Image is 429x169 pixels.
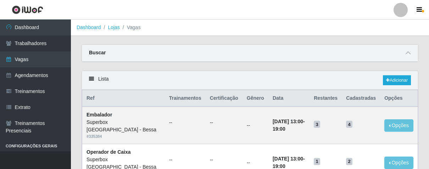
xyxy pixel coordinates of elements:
[169,119,201,126] ul: --
[384,119,413,132] button: Opções
[210,119,238,126] ul: --
[273,119,303,124] time: [DATE] 13:00
[210,156,238,164] ul: --
[108,24,119,30] a: Lojas
[89,50,106,55] strong: Buscar
[243,107,268,144] td: --
[273,126,285,132] time: 19:00
[383,75,411,85] a: Adicionar
[87,133,161,140] div: # 335384
[342,90,380,107] th: Cadastradas
[268,90,310,107] th: Data
[273,119,305,132] strong: -
[87,149,131,155] strong: Operador de Caixa
[82,90,165,107] th: Ref
[346,121,352,128] span: 4
[77,24,101,30] a: Dashboard
[273,156,305,169] strong: -
[384,157,413,169] button: Opções
[206,90,243,107] th: Certificação
[314,121,320,128] span: 3
[346,158,352,165] span: 2
[87,119,161,133] div: Superbox [GEOGRAPHIC_DATA] - Bessa
[87,112,112,118] strong: Embalador
[71,20,429,36] nav: breadcrumb
[380,90,418,107] th: Opções
[314,158,320,165] span: 1
[273,163,285,169] time: 19:00
[165,90,206,107] th: Trainamentos
[12,5,43,14] img: CoreUI Logo
[273,156,303,162] time: [DATE] 13:00
[82,71,418,90] div: Lista
[169,156,201,164] ul: --
[243,90,268,107] th: Gênero
[310,90,342,107] th: Restantes
[120,24,141,31] li: Vagas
